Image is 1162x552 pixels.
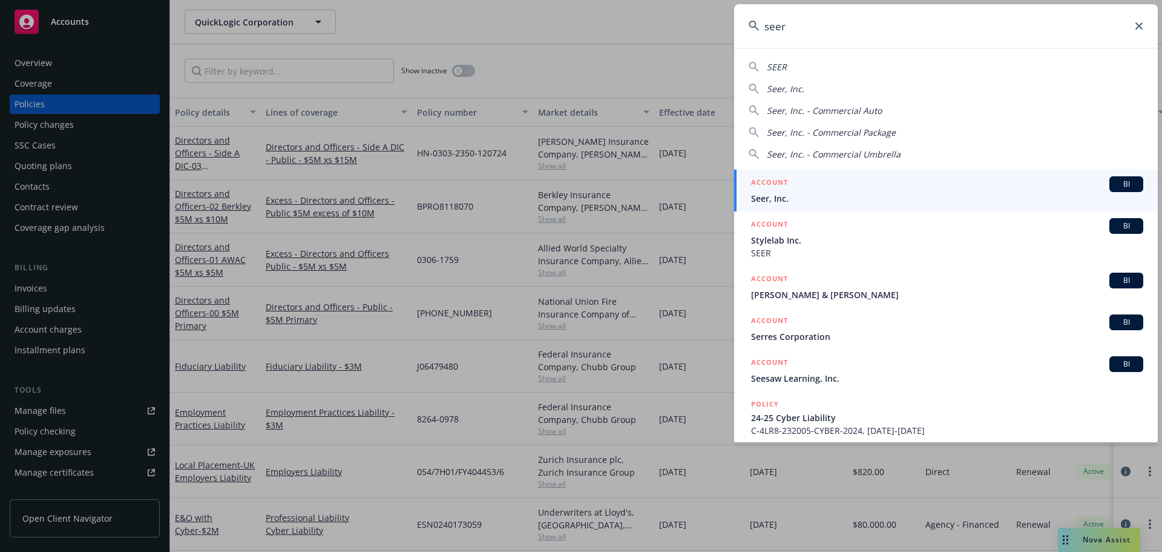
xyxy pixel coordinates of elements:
[767,148,901,160] span: Seer, Inc. - Commercial Umbrella
[751,234,1143,247] span: Stylelab Inc.
[751,247,1143,259] span: SEER
[734,391,1158,444] a: POLICY24-25 Cyber LiabilityC-4LR8-232005-CYBER-2024, [DATE]-[DATE]
[734,350,1158,391] a: ACCOUNTBISeesaw Learning, Inc.
[751,372,1143,385] span: Seesaw Learning, Inc.
[751,330,1143,343] span: Serres Corporation
[734,211,1158,266] a: ACCOUNTBIStylelab Inc.SEER
[1114,179,1138,190] span: BI
[1114,221,1138,231] span: BI
[767,61,787,73] span: SEER
[767,127,896,138] span: Seer, Inc. - Commercial Package
[734,170,1158,211] a: ACCOUNTBISeer, Inc.
[1114,275,1138,286] span: BI
[1114,359,1138,370] span: BI
[767,105,882,116] span: Seer, Inc. - Commercial Auto
[767,83,804,95] span: Seer, Inc.
[751,273,788,287] h5: ACCOUNT
[751,288,1143,301] span: [PERSON_NAME] & [PERSON_NAME]
[734,4,1158,48] input: Search...
[734,308,1158,350] a: ACCOUNTBISerres Corporation
[751,411,1143,424] span: 24-25 Cyber Liability
[751,314,788,329] h5: ACCOUNT
[751,424,1143,437] span: C-4LR8-232005-CYBER-2024, [DATE]-[DATE]
[751,176,788,191] h5: ACCOUNT
[751,356,788,371] h5: ACCOUNT
[1114,317,1138,328] span: BI
[751,218,788,233] h5: ACCOUNT
[734,266,1158,308] a: ACCOUNTBI[PERSON_NAME] & [PERSON_NAME]
[751,398,779,410] h5: POLICY
[751,192,1143,205] span: Seer, Inc.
